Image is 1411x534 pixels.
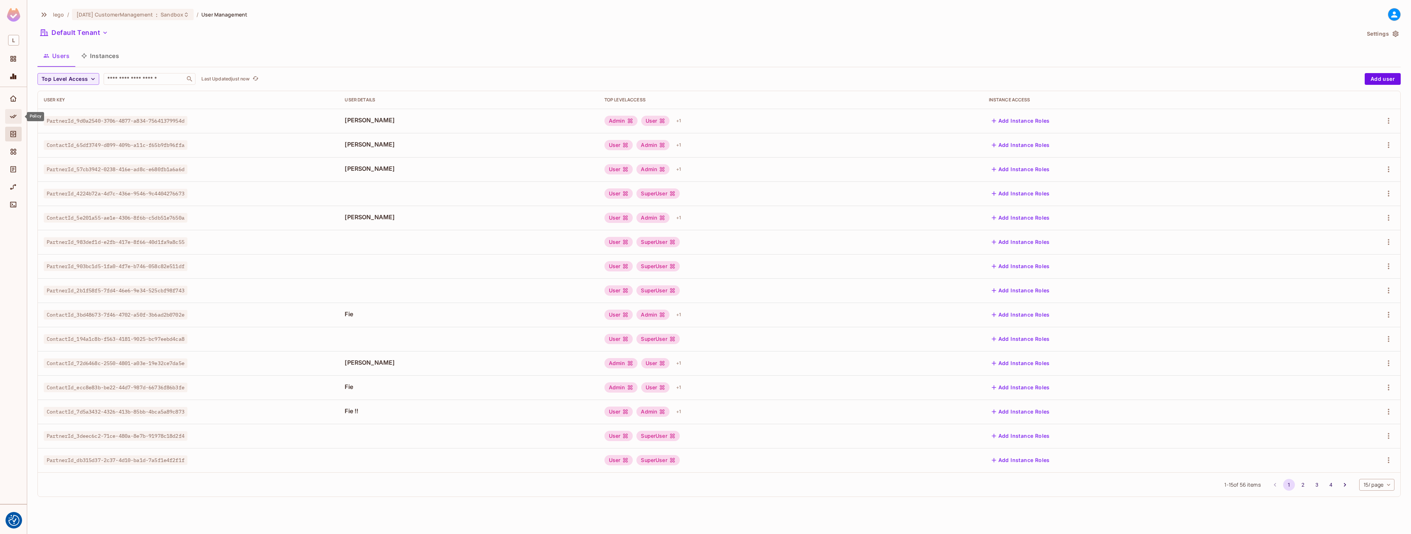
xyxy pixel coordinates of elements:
[636,213,669,223] div: Admin
[5,197,22,212] div: Connect
[42,75,88,84] span: Top Level Access
[44,286,187,295] span: PartnerId_2b1f58f5-7fd4-46e6-9e34-525cbf98f743
[8,35,19,46] span: L
[989,212,1053,224] button: Add Instance Roles
[37,47,75,65] button: Users
[989,163,1053,175] button: Add Instance Roles
[989,285,1053,296] button: Add Instance Roles
[5,69,22,84] div: Monitoring
[44,358,187,368] span: ContactId_72d6468c-2550-4801-a03e-19e32ce7da5e
[8,515,19,526] img: Revisit consent button
[989,97,1296,103] div: Instance Access
[989,333,1053,345] button: Add Instance Roles
[636,188,679,199] div: SuperUser
[636,455,679,465] div: SuperUser
[604,407,633,417] div: User
[5,32,22,48] div: Workspace: lego
[673,212,684,224] div: + 1
[44,455,187,465] span: PartnerId_db315d37-2c37-4d10-ba1d-7a5f1e4f2f1f
[641,382,670,393] div: User
[44,237,187,247] span: PartnerId_983def1d-e2fb-417e-8f66-40d1fa9a8c55
[5,510,22,525] div: Help & Updates
[636,310,669,320] div: Admin
[989,406,1053,418] button: Add Instance Roles
[604,310,633,320] div: User
[636,261,679,271] div: SuperUser
[5,127,22,141] div: Directory
[345,97,592,103] div: User Details
[673,406,684,418] div: + 1
[604,213,633,223] div: User
[5,144,22,159] div: Elements
[989,454,1053,466] button: Add Instance Roles
[604,382,638,393] div: Admin
[5,162,22,177] div: Audit Log
[604,140,633,150] div: User
[27,112,44,121] div: Policy
[989,139,1053,151] button: Add Instance Roles
[1359,479,1394,491] div: 15 / page
[201,11,247,18] span: User Management
[7,8,20,22] img: SReyMgAAAABJRU5ErkJggg==
[604,261,633,271] div: User
[989,115,1053,127] button: Add Instance Roles
[67,11,69,18] li: /
[5,109,22,124] div: Policy
[641,116,670,126] div: User
[345,383,592,391] span: Fie
[636,407,669,417] div: Admin
[249,75,260,83] span: Click to refresh data
[989,357,1053,369] button: Add Instance Roles
[44,431,187,441] span: PartnerId_3deec6c2-71ce-480a-8e7b-91978c18d2f4
[345,213,592,221] span: [PERSON_NAME]
[76,11,153,18] span: [DATE] CustomerManagement
[345,358,592,367] span: [PERSON_NAME]
[44,116,187,126] span: PartnerId_9d0a2540-3706-4877-a834-75641379954d
[604,455,633,465] div: User
[1365,73,1401,85] button: Add user
[44,140,187,150] span: ContactId_65df3749-d899-409b-a11c-f65b9fb96ffa
[673,357,684,369] div: + 1
[8,515,19,526] button: Consent Preferences
[604,164,633,174] div: User
[673,382,684,393] div: + 1
[75,47,125,65] button: Instances
[673,309,684,321] div: + 1
[161,11,183,18] span: Sandbox
[197,11,198,18] li: /
[44,97,333,103] div: User Key
[37,73,99,85] button: Top Level Access
[673,115,684,127] div: + 1
[53,11,64,18] span: the active workspace
[636,285,679,296] div: SuperUser
[345,407,592,415] span: Fie !!
[5,51,22,66] div: Projects
[44,310,187,320] span: ContactId_3bd48673-7f46-4702-a50f-3b6ad2b0702e
[37,27,111,39] button: Default Tenant
[604,358,638,368] div: Admin
[636,237,679,247] div: SuperUser
[345,165,592,173] span: [PERSON_NAME]
[989,260,1053,272] button: Add Instance Roles
[989,236,1053,248] button: Add Instance Roles
[989,430,1053,442] button: Add Instance Roles
[44,189,187,198] span: PartnerId_4224b72a-4d7c-436e-9546-9c4404276673
[44,261,187,271] span: PartnerId_903bc1d5-1fa0-4f7e-b746-058c82e511df
[44,165,187,174] span: PartnerId_57cb3942-0238-416e-ad8c-e680fb1a6a6d
[636,431,679,441] div: SuperUser
[604,237,633,247] div: User
[604,431,633,441] div: User
[636,334,679,344] div: SuperUser
[5,180,22,194] div: URL Mapping
[155,12,158,18] span: :
[604,285,633,296] div: User
[604,188,633,199] div: User
[673,163,684,175] div: + 1
[604,334,633,344] div: User
[201,76,249,82] p: Last Updated just now
[1268,479,1352,491] nav: pagination navigation
[1311,479,1323,491] button: Go to page 3
[1283,479,1295,491] button: page 1
[44,334,187,344] span: ContactId_194a1c8b-f563-4181-9025-bc97eebd4ca8
[44,213,187,223] span: ContactId_5e201a55-ae1e-4306-8f6b-c5db51e7650a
